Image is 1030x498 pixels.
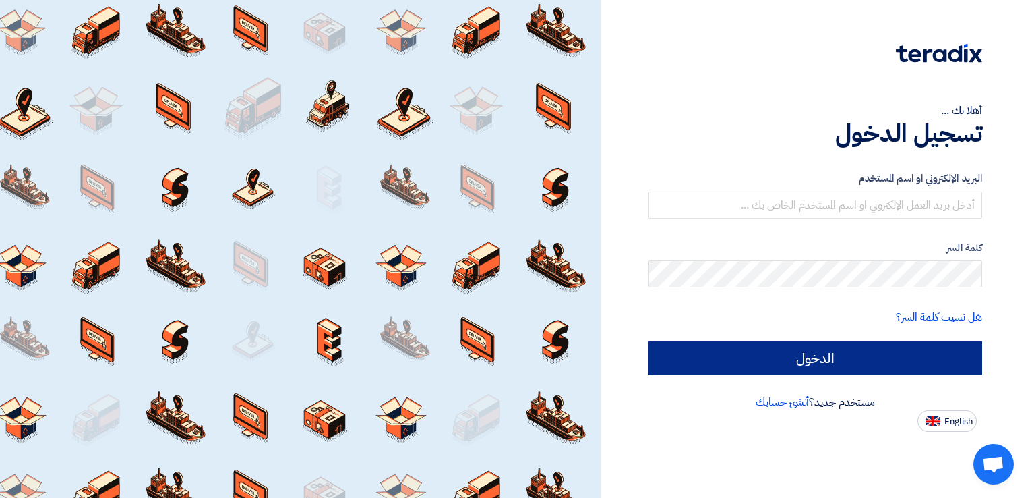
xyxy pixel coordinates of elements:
div: مستخدم جديد؟ [648,394,982,410]
a: أنشئ حسابك [756,394,809,410]
label: كلمة السر [648,240,982,256]
h1: تسجيل الدخول [648,119,982,148]
img: en-US.png [926,416,940,426]
a: Open chat [973,444,1014,485]
a: هل نسيت كلمة السر؟ [896,309,982,325]
label: البريد الإلكتروني او اسم المستخدم [648,171,982,186]
span: English [944,417,973,426]
input: الدخول [648,341,982,375]
input: أدخل بريد العمل الإلكتروني او اسم المستخدم الخاص بك ... [648,192,982,219]
img: Teradix logo [896,44,982,63]
button: English [917,410,977,432]
div: أهلا بك ... [648,103,982,119]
